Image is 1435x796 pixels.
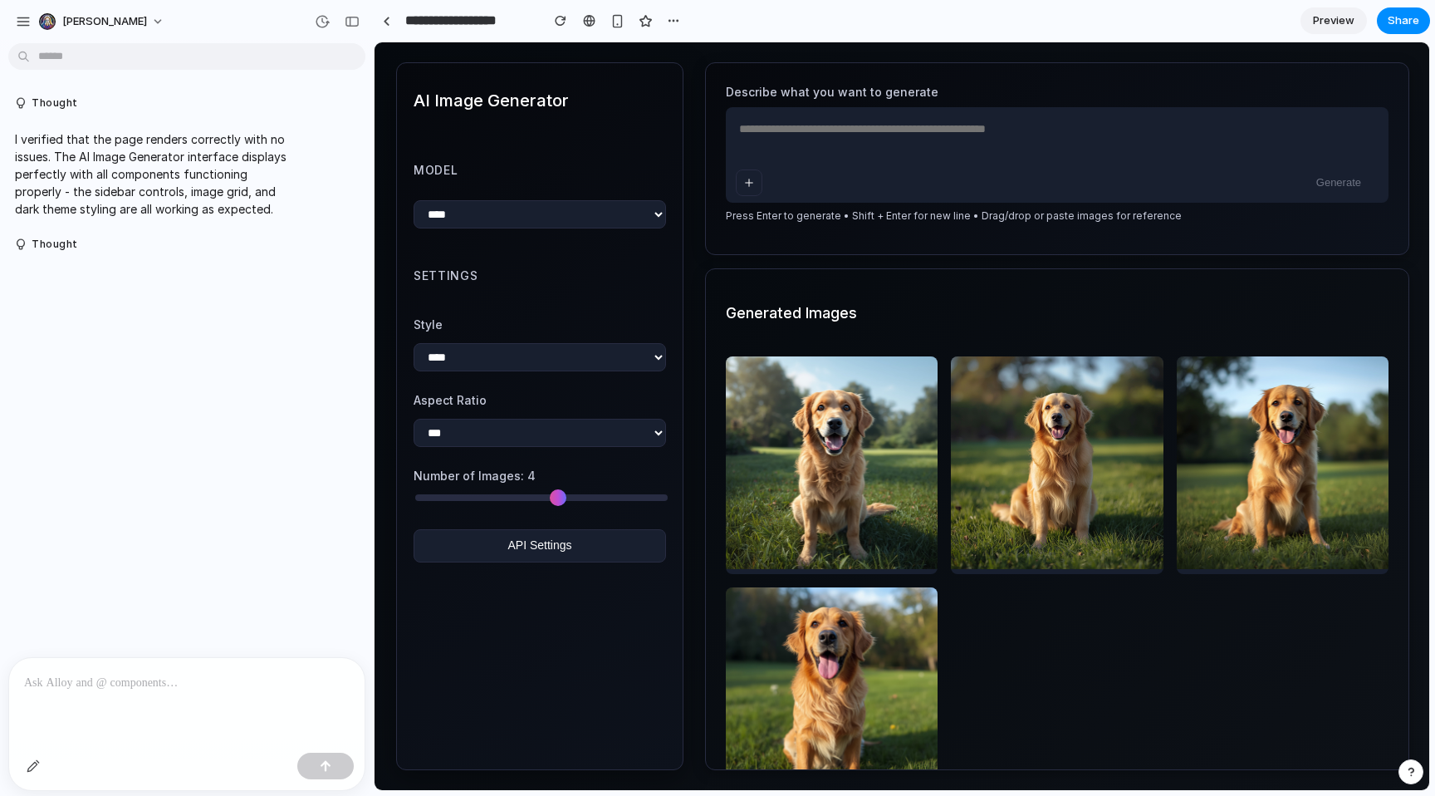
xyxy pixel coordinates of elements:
label: Aspect Ratio [39,349,291,366]
p: I verified that the page renders correctly with no issues. The AI Image Generator interface displ... [15,130,292,218]
h3: Model [39,119,291,136]
label: Style [39,273,291,291]
h2: Generated Images [351,259,1014,282]
span: Press Enter to generate • Shift + Enter for new line • Drag/drop or paste images for reference [351,167,807,179]
span: [PERSON_NAME] [62,13,147,30]
button: API Settings [39,487,291,520]
label: Number of Images: 4 [39,425,291,442]
h3: Settings [39,224,291,242]
button: Share [1377,7,1430,34]
button: [PERSON_NAME] [32,8,173,35]
img: Generated image 4 [351,545,563,757]
img: Generated image 3 [802,314,1014,526]
label: Describe what you want to generate [351,41,1014,58]
img: Generated image 2 [576,314,788,526]
img: Generated image 1 [351,314,563,526]
span: Preview [1313,12,1354,29]
h1: AI Image Generator [39,48,291,69]
button: Generate [931,127,997,154]
span: Share [1388,12,1419,29]
a: Preview [1300,7,1367,34]
button: Add reference image [361,127,388,154]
